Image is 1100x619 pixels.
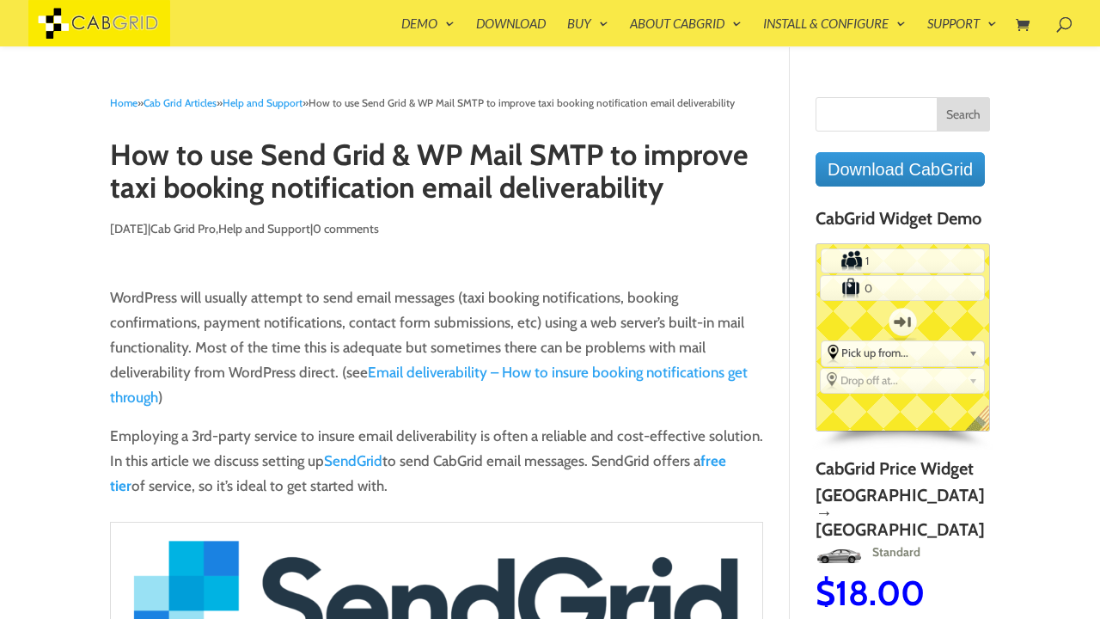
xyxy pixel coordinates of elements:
[852,572,969,614] span: 100.00
[324,452,382,469] a: SendGrid
[840,373,962,387] span: Drop off at...
[832,487,1006,610] a: [GEOGRAPHIC_DATA] → [GEOGRAPHIC_DATA]StandardStandard$100.00
[832,487,1006,538] h2: [GEOGRAPHIC_DATA] → [GEOGRAPHIC_DATA]
[937,97,990,132] input: Search
[832,542,879,570] img: Standard
[223,96,302,109] a: Help and Support
[144,96,217,109] a: Cab Grid Articles
[476,17,546,46] a: Download
[110,285,763,425] p: WordPress will usually attempt to send email messages (taxi booking notifications, booking confir...
[218,221,310,236] a: Help and Support
[832,572,852,614] span: $
[401,17,455,46] a: Demo
[822,249,863,272] label: Number of Passengers
[150,221,216,236] a: Cab Grid Pro
[822,277,862,299] label: Number of Suitcases
[763,17,906,46] a: Install & Configure
[110,424,763,513] p: Employing a 3rd-party service to insure email deliverability is often a reliable and cost-effecti...
[630,17,742,46] a: About CabGrid
[862,276,943,298] input: Number of Suitcases
[822,341,983,364] div: Select the place the starting address falls within
[567,17,608,46] a: Buy
[882,544,937,560] span: Standard
[110,364,748,406] a: Email deliverability – How to insure booking notifications get through
[878,301,928,343] label: One-way
[927,17,997,46] a: Support
[110,96,735,109] span: » » »
[110,217,763,254] p: | , |
[313,221,379,236] a: 0 comments
[863,249,943,272] input: Number of Passengers
[28,12,170,30] a: CabGrid Taxi Plugin
[110,96,137,109] a: Home
[816,152,985,187] a: Download CabGrid
[965,405,1002,444] span: English
[110,221,148,236] span: [DATE]
[816,209,990,236] h4: CabGrid Widget Demo
[816,459,990,487] h4: CabGrid Price Widget
[841,346,962,359] span: Pick up from...
[110,139,763,212] h1: How to use Send Grid & WP Mail SMTP to improve taxi booking notification email deliverability
[309,96,735,109] span: How to use Send Grid & WP Mail SMTP to improve taxi booking notification email deliverability
[821,369,984,391] div: Select the place the destination address is within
